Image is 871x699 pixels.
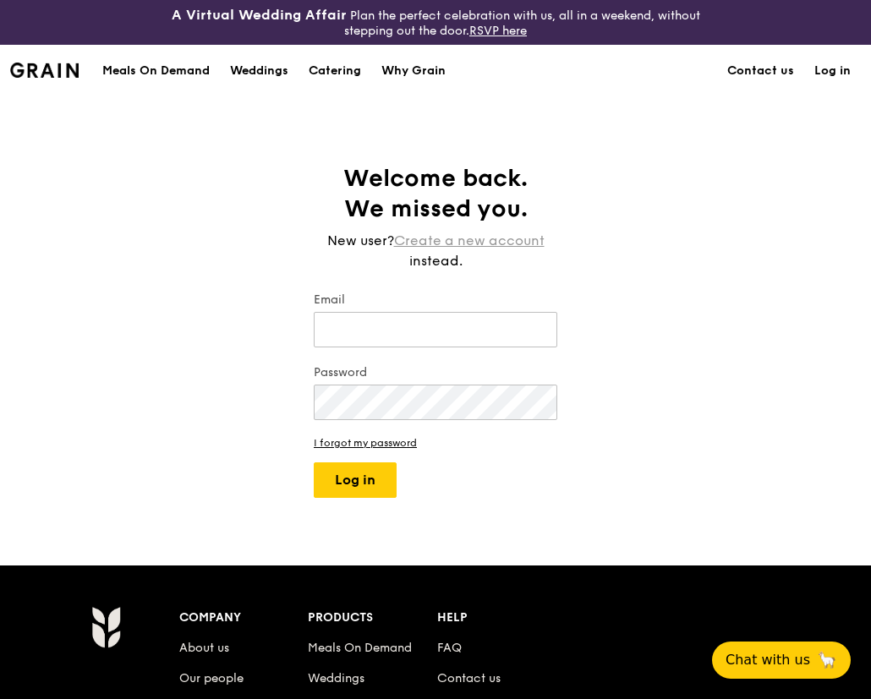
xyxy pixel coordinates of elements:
div: Products [308,606,436,630]
a: RSVP here [469,24,527,38]
a: Meals On Demand [308,641,412,655]
a: FAQ [437,641,462,655]
a: Contact us [437,671,501,685]
label: Password [314,364,557,381]
a: About us [179,641,229,655]
span: instead. [409,253,463,269]
div: Company [179,606,308,630]
a: Create a new account [394,231,545,251]
img: Grain [10,63,79,78]
h1: Welcome back. We missed you. [314,163,557,224]
a: Log in [804,46,861,96]
span: New user? [327,232,394,248]
div: Catering [309,46,361,96]
a: Why Grain [371,46,456,96]
a: I forgot my password [314,437,557,449]
a: Weddings [308,671,364,685]
a: Contact us [717,46,804,96]
a: Catering [299,46,371,96]
a: GrainGrain [10,44,79,95]
img: Grain [91,606,121,648]
span: Chat with us [726,650,810,670]
button: Log in [314,462,397,498]
div: Why Grain [381,46,446,96]
div: Help [437,606,566,630]
button: Chat with us🦙 [712,642,851,679]
div: Weddings [230,46,288,96]
label: Email [314,292,557,309]
div: Plan the perfect celebration with us, all in a weekend, without stepping out the door. [145,7,726,38]
h3: A Virtual Wedding Affair [172,7,347,24]
a: Our people [179,671,244,685]
span: 🦙 [817,650,837,670]
a: Weddings [220,46,299,96]
div: Meals On Demand [102,46,210,96]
